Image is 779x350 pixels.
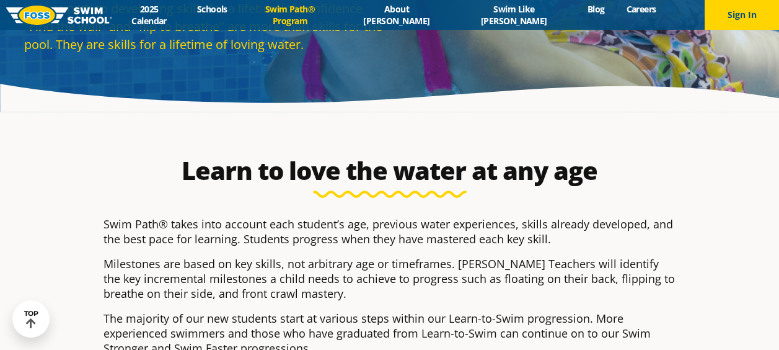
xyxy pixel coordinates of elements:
img: FOSS Swim School Logo [6,6,112,25]
p: Swim Path® takes into account each student’s age, previous water experiences, skills already deve... [103,217,676,246]
a: About [PERSON_NAME] [341,3,451,27]
a: Swim Path® Program [238,3,341,27]
a: Blog [576,3,615,15]
a: 2025 Calendar [112,3,186,27]
a: Careers [615,3,667,15]
a: Schools [186,3,238,15]
p: Milestones are based on key skills, not arbitrary age or timeframes. [PERSON_NAME] Teachers will ... [103,256,676,301]
div: TOP [24,310,38,329]
h2: Learn to love the water at any age [97,156,682,186]
a: Swim Like [PERSON_NAME] [451,3,576,27]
